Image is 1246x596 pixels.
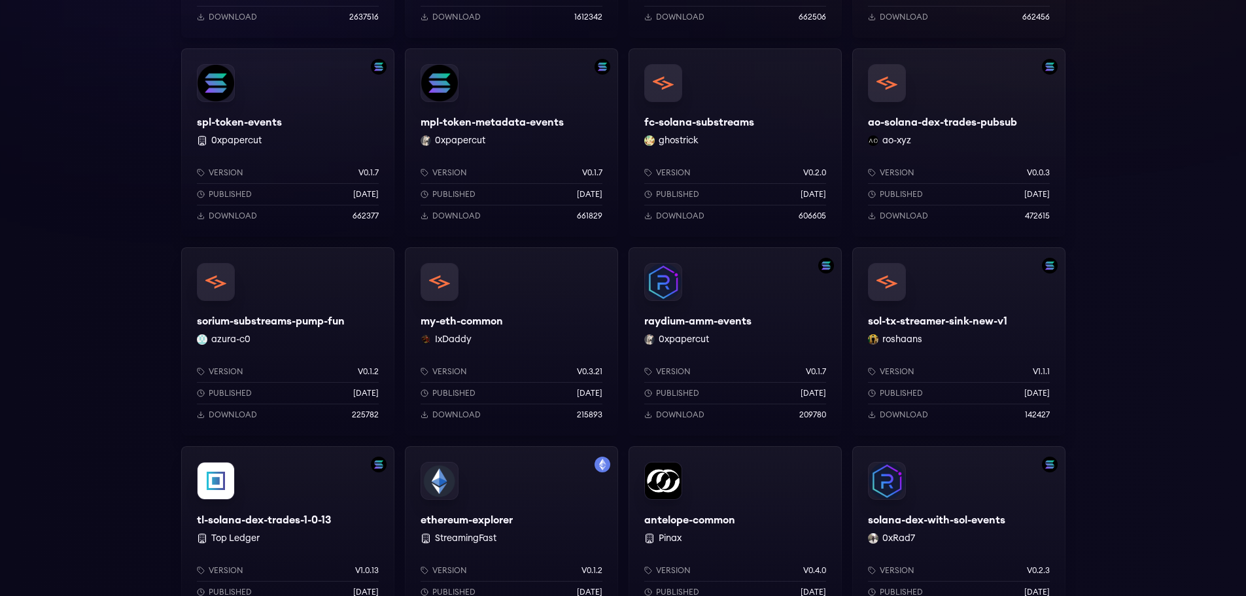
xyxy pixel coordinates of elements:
[577,189,602,200] p: [DATE]
[209,366,243,377] p: Version
[882,532,915,545] button: 0xRad7
[1027,167,1050,178] p: v0.0.3
[803,565,826,576] p: v0.4.0
[595,457,610,472] img: Filter by mainnet network
[801,189,826,200] p: [DATE]
[852,247,1065,436] a: Filter by solana networksol-tx-streamer-sink-new-v1sol-tx-streamer-sink-new-v1roshaans roshaansVe...
[806,366,826,377] p: v0.1.7
[209,167,243,178] p: Version
[353,189,379,200] p: [DATE]
[880,388,923,398] p: Published
[1027,565,1050,576] p: v0.2.3
[656,388,699,398] p: Published
[799,410,826,420] p: 209780
[355,565,379,576] p: v1.0.13
[577,211,602,221] p: 661829
[852,48,1065,237] a: Filter by solana networkao-solana-dex-trades-pubsubao-solana-dex-trades-pubsubao-xyz ao-xyzVersio...
[581,565,602,576] p: v0.1.2
[1024,189,1050,200] p: [DATE]
[432,366,467,377] p: Version
[432,410,481,420] p: Download
[405,247,618,436] a: my-eth-commonmy-eth-commonIxDaddy IxDaddyVersionv0.3.21Published[DATE]Download215893
[211,333,251,346] button: azura-c0
[371,457,387,472] img: Filter by solana network
[353,388,379,398] p: [DATE]
[349,12,379,22] p: 2637516
[405,48,618,237] a: Filter by solana networkmpl-token-metadata-eventsmpl-token-metadata-events0xpapercut 0xpapercutVe...
[209,189,252,200] p: Published
[880,189,923,200] p: Published
[435,532,496,545] button: StreamingFast
[818,258,834,273] img: Filter by solana network
[801,388,826,398] p: [DATE]
[435,333,472,346] button: IxDaddy
[209,211,257,221] p: Download
[577,388,602,398] p: [DATE]
[880,167,914,178] p: Version
[432,189,476,200] p: Published
[432,211,481,221] p: Download
[656,167,691,178] p: Version
[211,134,262,147] button: 0xpapercut
[656,366,691,377] p: Version
[181,48,394,237] a: Filter by solana networkspl-token-eventsspl-token-events 0xpapercutVersionv0.1.7Published[DATE]Do...
[1025,211,1050,221] p: 472615
[880,12,928,22] p: Download
[595,59,610,75] img: Filter by solana network
[181,247,394,436] a: sorium-substreams-pump-funsorium-substreams-pump-funazura-c0 azura-c0Versionv0.1.2Published[DATE]...
[656,410,704,420] p: Download
[629,48,842,237] a: fc-solana-substreamsfc-solana-substreamsghostrick ghostrickVersionv0.2.0Published[DATE]Download60...
[882,134,911,147] button: ao-xyz
[1025,410,1050,420] p: 142427
[659,134,699,147] button: ghostrick
[656,565,691,576] p: Version
[880,211,928,221] p: Download
[803,167,826,178] p: v0.2.0
[577,366,602,377] p: v0.3.21
[880,565,914,576] p: Version
[799,12,826,22] p: 662506
[209,565,243,576] p: Version
[1042,258,1058,273] img: Filter by solana network
[432,565,467,576] p: Version
[371,59,387,75] img: Filter by solana network
[659,333,709,346] button: 0xpapercut
[1042,59,1058,75] img: Filter by solana network
[582,167,602,178] p: v0.1.7
[435,134,485,147] button: 0xpapercut
[1042,457,1058,472] img: Filter by solana network
[574,12,602,22] p: 1612342
[209,388,252,398] p: Published
[432,12,481,22] p: Download
[209,410,257,420] p: Download
[656,12,704,22] p: Download
[432,167,467,178] p: Version
[358,167,379,178] p: v0.1.7
[211,532,260,545] button: Top Ledger
[432,388,476,398] p: Published
[629,247,842,436] a: Filter by solana networkraydium-amm-eventsraydium-amm-events0xpapercut 0xpapercutVersionv0.1.7Pub...
[799,211,826,221] p: 606605
[1024,388,1050,398] p: [DATE]
[1022,12,1050,22] p: 662456
[1033,366,1050,377] p: v1.1.1
[358,366,379,377] p: v0.1.2
[577,410,602,420] p: 215893
[659,532,682,545] button: Pinax
[209,12,257,22] p: Download
[880,366,914,377] p: Version
[353,211,379,221] p: 662377
[352,410,379,420] p: 225782
[882,333,922,346] button: roshaans
[880,410,928,420] p: Download
[656,211,704,221] p: Download
[656,189,699,200] p: Published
